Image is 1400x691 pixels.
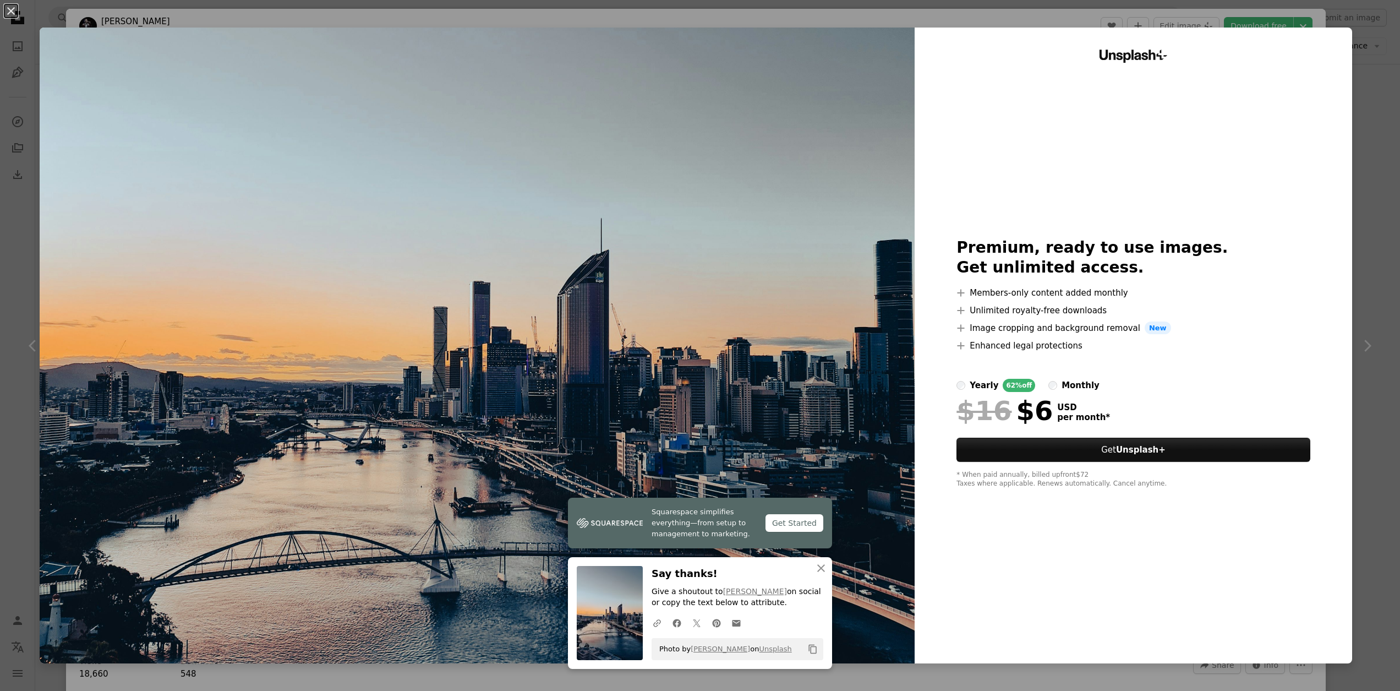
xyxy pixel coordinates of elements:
[723,587,787,596] a: [PERSON_NAME]
[956,238,1310,278] h2: Premium, ready to use images. Get unlimited access.
[1057,402,1110,412] span: USD
[1145,322,1171,335] span: New
[956,339,1310,352] li: Enhanced legal protections
[803,640,822,659] button: Copy to clipboard
[956,381,965,390] input: yearly62%off
[956,396,1011,425] span: $16
[654,640,792,658] span: Photo by on
[970,379,998,392] div: yearly
[577,515,643,531] img: file-1747939142011-51e5cc87e3c9
[759,645,791,653] a: Unsplash
[956,286,1310,300] li: Members-only content added monthly
[652,507,757,540] span: Squarespace simplifies everything—from setup to management to marketing.
[956,396,1053,425] div: $6
[956,304,1310,317] li: Unlimited royalty-free downloads
[956,322,1310,335] li: Image cropping and background removal
[1057,412,1110,422] span: per month *
[707,612,726,634] a: Share on Pinterest
[652,586,823,608] p: Give a shoutout to on social or copy the text below to attribute.
[956,438,1310,462] button: GetUnsplash+
[765,514,823,532] div: Get Started
[652,566,823,582] h3: Say thanks!
[691,645,750,653] a: [PERSON_NAME]
[568,498,832,548] a: Squarespace simplifies everything—from setup to management to marketing.Get Started
[687,612,707,634] a: Share on Twitter
[1048,381,1057,390] input: monthly
[1003,379,1035,392] div: 62% off
[667,612,687,634] a: Share on Facebook
[956,471,1310,488] div: * When paid annually, billed upfront $72 Taxes where applicable. Renews automatically. Cancel any...
[1062,379,1100,392] div: monthly
[1116,445,1166,455] strong: Unsplash+
[726,612,746,634] a: Share over email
